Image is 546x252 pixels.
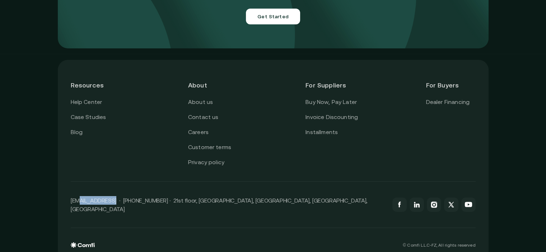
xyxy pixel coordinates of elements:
img: comfi logo [71,242,95,248]
a: Customer terms [188,143,231,152]
header: For Buyers [426,73,475,98]
a: About us [188,98,213,107]
a: Contact us [188,113,219,122]
a: Careers [188,128,209,137]
a: Installments [305,128,338,137]
a: Buy Now, Pay Later [305,98,357,107]
button: Get Started [246,9,300,24]
header: About [188,73,238,98]
header: For Suppliers [305,73,358,98]
p: [EMAIL_ADDRESS] · [PHONE_NUMBER] · 21st floor, [GEOGRAPHIC_DATA], [GEOGRAPHIC_DATA], [GEOGRAPHIC_... [71,196,385,213]
p: © Comfi L.L.C-FZ, All rights reserved [403,243,475,248]
a: Privacy policy [188,158,224,167]
a: Case Studies [71,113,106,122]
a: Blog [71,128,83,137]
a: Help Center [71,98,102,107]
a: Dealer Financing [426,98,470,107]
header: Resources [71,73,120,98]
a: Invoice Discounting [305,113,358,122]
